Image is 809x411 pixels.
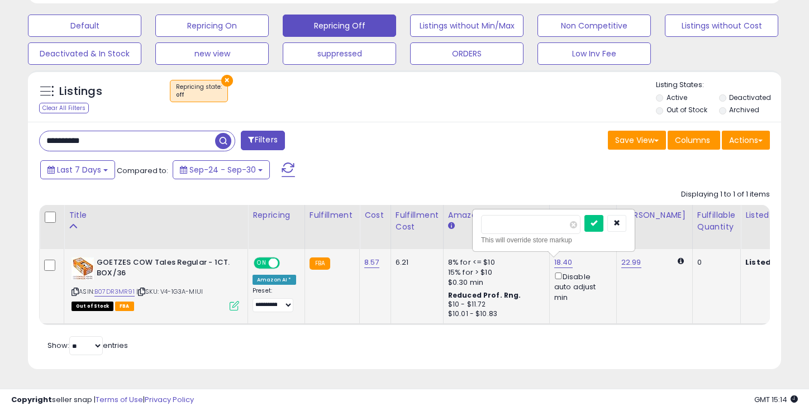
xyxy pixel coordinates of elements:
div: 8% for <= $10 [448,257,541,267]
span: FBA [115,302,134,311]
label: Out of Stock [667,105,707,114]
button: Filters [241,131,284,150]
span: 2025-10-8 15:14 GMT [754,394,798,405]
span: Repricing state : [176,83,222,99]
button: × [221,75,233,87]
div: Amazon Fees [448,209,545,221]
small: FBA [310,257,330,270]
a: Terms of Use [96,394,143,405]
div: Disable auto adjust min [554,270,608,303]
a: B07DR3MR91 [94,287,135,297]
div: Clear All Filters [39,103,89,113]
button: Deactivated & In Stock [28,42,141,65]
div: Title [69,209,243,221]
h5: Listings [59,84,102,99]
a: Privacy Policy [145,394,194,405]
span: Sep-24 - Sep-30 [189,164,256,175]
button: Last 7 Days [40,160,115,179]
div: Repricing [253,209,300,221]
div: This will override store markup [481,235,626,246]
small: Amazon Fees. [448,221,455,231]
b: Reduced Prof. Rng. [448,290,521,300]
span: Show: entries [47,340,128,351]
div: Amazon AI * [253,275,296,285]
div: 6.21 [396,257,435,267]
div: Fulfillable Quantity [697,209,736,233]
button: Actions [722,131,770,150]
p: Listing States: [656,80,781,90]
button: suppressed [283,42,396,65]
button: Default [28,15,141,37]
span: Compared to: [117,165,168,176]
div: [PERSON_NAME] [621,209,688,221]
button: Sep-24 - Sep-30 [173,160,270,179]
span: | SKU: V4-1G3A-MIUI [136,287,203,296]
div: ASIN: [72,257,239,309]
a: 22.99 [621,257,641,268]
div: Fulfillment Cost [396,209,439,233]
div: off [176,91,222,99]
i: Calculated using Dynamic Max Price. [678,257,684,265]
button: ORDERS [410,42,524,65]
div: $0.30 min [448,278,541,288]
button: new view [155,42,269,65]
button: Listings without Min/Max [410,15,524,37]
img: 51elhtgmS2L._SL40_.jpg [72,257,94,280]
span: ON [255,259,269,268]
div: Displaying 1 to 1 of 1 items [681,189,770,200]
strong: Copyright [11,394,52,405]
label: Deactivated [729,93,771,102]
label: Active [667,93,687,102]
span: OFF [278,259,296,268]
span: Last 7 Days [57,164,101,175]
button: Columns [668,131,720,150]
a: 18.40 [554,257,573,268]
button: Non Competitive [537,15,651,37]
div: Cost [364,209,386,221]
span: All listings that are currently out of stock and unavailable for purchase on Amazon [72,302,113,311]
div: 0 [697,257,732,267]
label: Archived [729,105,759,114]
span: Columns [675,135,710,146]
div: $10 - $11.72 [448,300,541,309]
button: Listings without Cost [665,15,778,37]
b: GOETZES COW Tales Regular - 1CT. BOX/36 [97,257,232,281]
div: $10.01 - $10.83 [448,309,541,319]
button: Repricing Off [283,15,396,37]
div: 15% for > $10 [448,267,541,278]
button: Save View [608,131,666,150]
div: Preset: [253,287,296,312]
button: Low Inv Fee [537,42,651,65]
button: Repricing On [155,15,269,37]
div: Fulfillment [310,209,355,221]
div: seller snap | | [11,395,194,405]
b: Listed Price: [745,257,796,267]
a: 8.57 [364,257,379,268]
